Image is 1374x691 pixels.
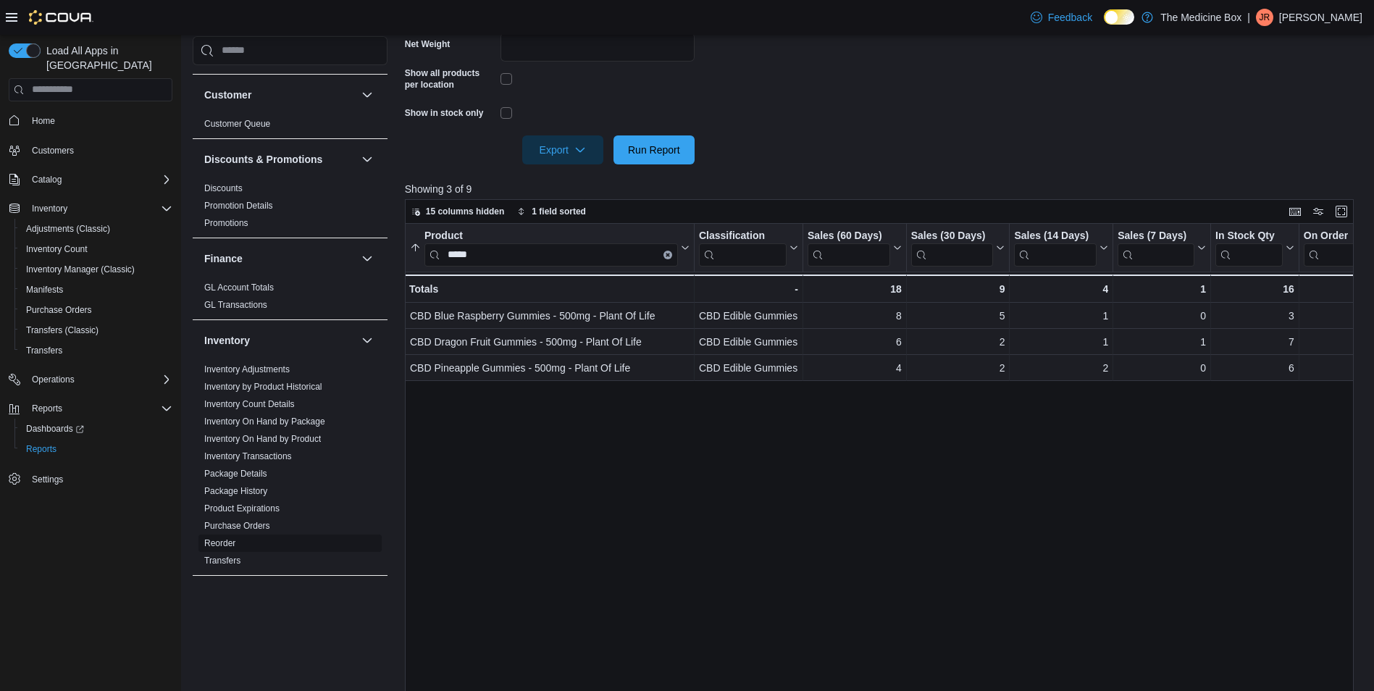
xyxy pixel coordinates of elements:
[26,142,80,159] a: Customers
[29,10,93,25] img: Cova
[1048,10,1092,25] span: Feedback
[204,251,243,266] h3: Finance
[808,359,902,377] div: 4
[204,299,267,311] span: GL Transactions
[204,218,248,228] a: Promotions
[3,110,178,131] button: Home
[1215,333,1294,351] div: 7
[699,229,798,266] button: Classification
[204,485,267,497] span: Package History
[20,440,172,458] span: Reports
[26,371,80,388] button: Operations
[1333,203,1350,220] button: Enter fullscreen
[808,307,902,324] div: 8
[204,200,273,212] span: Promotion Details
[1304,229,1356,243] div: On Order
[204,451,292,462] span: Inventory Transactions
[14,439,178,459] button: Reports
[911,229,994,266] div: Sales (30 Days)
[911,333,1005,351] div: 2
[26,423,84,435] span: Dashboards
[406,203,511,220] button: 15 columns hidden
[522,135,603,164] button: Export
[193,279,388,319] div: Finance
[20,261,141,278] a: Inventory Manager (Classic)
[1304,359,1367,377] div: 5
[808,229,890,243] div: Sales (60 Days)
[405,67,495,91] label: Show all products per location
[410,307,690,324] div: CBD Blue Raspberry Gummies - 500mg - Plant Of Life
[26,200,172,217] span: Inventory
[20,240,172,258] span: Inventory Count
[20,301,172,319] span: Purchase Orders
[663,250,672,259] button: Clear input
[14,239,178,259] button: Inventory Count
[20,420,172,437] span: Dashboards
[405,38,450,50] label: Net Weight
[204,381,322,393] span: Inventory by Product Historical
[1215,229,1283,243] div: In Stock Qty
[911,229,994,243] div: Sales (30 Days)
[204,251,356,266] button: Finance
[20,281,69,298] a: Manifests
[32,203,67,214] span: Inventory
[14,219,178,239] button: Adjustments (Classic)
[32,145,74,156] span: Customers
[204,451,292,461] a: Inventory Transactions
[26,243,88,255] span: Inventory Count
[26,171,67,188] button: Catalog
[32,174,62,185] span: Catalog
[410,333,690,351] div: CBD Dragon Fruit Gummies - 500mg - Plant Of Life
[26,400,68,417] button: Reports
[1118,307,1206,324] div: 0
[699,229,787,266] div: Classification
[699,229,787,243] div: Classification
[1279,9,1362,26] p: [PERSON_NAME]
[204,364,290,375] span: Inventory Adjustments
[204,398,295,410] span: Inventory Count Details
[204,333,356,348] button: Inventory
[1014,333,1108,351] div: 1
[1160,9,1241,26] p: The Medicine Box
[1304,307,1367,324] div: 10
[405,107,484,119] label: Show in stock only
[32,474,63,485] span: Settings
[1025,3,1098,32] a: Feedback
[204,183,243,193] a: Discounts
[699,359,798,377] div: CBD Edible Gummies
[3,398,178,419] button: Reports
[359,332,376,349] button: Inventory
[20,322,104,339] a: Transfers (Classic)
[193,361,388,575] div: Inventory
[1304,229,1356,266] div: On Order
[26,200,73,217] button: Inventory
[1304,229,1367,266] button: On Order
[1260,9,1270,26] span: JR
[699,280,798,298] div: -
[204,300,267,310] a: GL Transactions
[20,220,172,238] span: Adjustments (Classic)
[26,304,92,316] span: Purchase Orders
[911,359,1005,377] div: 2
[204,282,274,293] a: GL Account Totals
[32,374,75,385] span: Operations
[204,399,295,409] a: Inventory Count Details
[204,88,251,102] h3: Customer
[32,403,62,414] span: Reports
[1304,280,1367,298] div: -
[911,307,1005,324] div: 5
[204,469,267,479] a: Package Details
[204,152,322,167] h3: Discounts & Promotions
[3,198,178,219] button: Inventory
[1014,359,1108,377] div: 2
[204,333,250,348] h3: Inventory
[409,280,690,298] div: Totals
[1256,9,1273,26] div: Jessyka R
[1118,229,1194,266] div: Sales (7 Days)
[204,416,325,427] a: Inventory On Hand by Package
[1286,203,1304,220] button: Keyboard shortcuts
[808,333,902,351] div: 6
[20,440,62,458] a: Reports
[204,503,280,514] span: Product Expirations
